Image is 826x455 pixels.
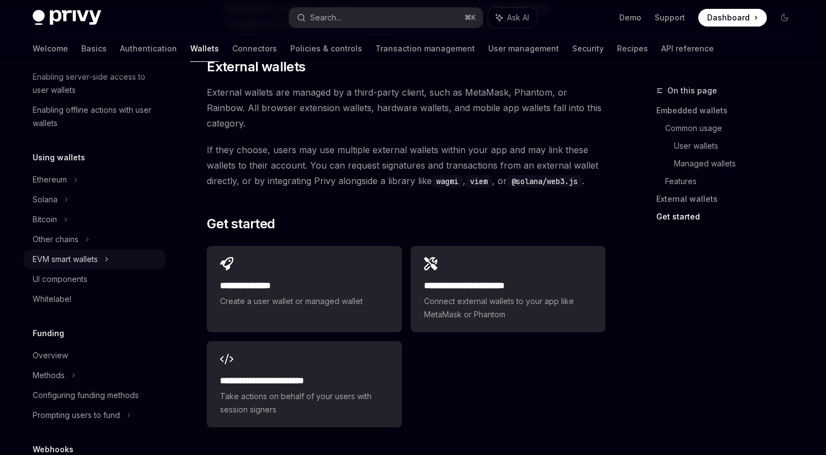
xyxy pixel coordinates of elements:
span: If they choose, users may use multiple external wallets within your app and may link these wallet... [207,142,605,189]
a: Common usage [665,119,802,137]
div: Other chains [33,233,79,246]
a: Whitelabel [24,289,165,309]
a: Enabling server-side access to user wallets [24,67,165,100]
a: Support [655,12,685,23]
span: On this page [667,84,717,97]
a: Wallets [190,35,219,62]
code: wagmi [432,175,463,187]
div: Configuring funding methods [33,389,139,402]
span: External wallets are managed by a third-party client, such as MetaMask, Phantom, or Rainbow. All ... [207,85,605,131]
a: Configuring funding methods [24,385,165,405]
a: UI components [24,269,165,289]
a: Authentication [120,35,177,62]
a: Overview [24,346,165,365]
div: Prompting users to fund [33,409,120,422]
a: Connectors [232,35,277,62]
a: User management [488,35,559,62]
a: Managed wallets [674,155,802,172]
span: Dashboard [707,12,750,23]
div: Search... [310,11,341,24]
a: Dashboard [698,9,767,27]
div: Bitcoin [33,213,57,226]
span: ⌘ K [464,13,476,22]
span: Take actions on behalf of your users with session signers [220,390,388,416]
div: Enabling offline actions with user wallets [33,103,159,130]
div: Ethereum [33,173,67,186]
a: Demo [619,12,641,23]
a: Embedded wallets [656,102,802,119]
a: Welcome [33,35,68,62]
button: Ask AI [488,8,537,28]
code: @solana/web3.js [507,175,582,187]
a: Basics [81,35,107,62]
div: UI components [33,273,87,286]
a: Transaction management [375,35,475,62]
div: Methods [33,369,65,382]
div: Solana [33,193,57,206]
div: EVM smart wallets [33,253,98,266]
span: Get started [207,215,275,233]
button: Search...⌘K [289,8,483,28]
h5: Using wallets [33,151,85,164]
span: Ask AI [507,12,529,23]
a: External wallets [656,190,802,208]
a: Policies & controls [290,35,362,62]
div: Enabling server-side access to user wallets [33,70,159,97]
a: Features [665,172,802,190]
button: Toggle dark mode [776,9,793,27]
a: User wallets [674,137,802,155]
span: Create a user wallet or managed wallet [220,295,388,308]
a: Get started [656,208,802,226]
div: Whitelabel [33,292,71,306]
h5: Funding [33,327,64,340]
div: Overview [33,349,68,362]
span: External wallets [207,58,305,76]
a: Enabling offline actions with user wallets [24,100,165,133]
a: Security [572,35,604,62]
span: Connect external wallets to your app like MetaMask or Phantom [424,295,592,321]
a: Recipes [617,35,648,62]
a: API reference [661,35,714,62]
img: dark logo [33,10,101,25]
code: viem [466,175,492,187]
